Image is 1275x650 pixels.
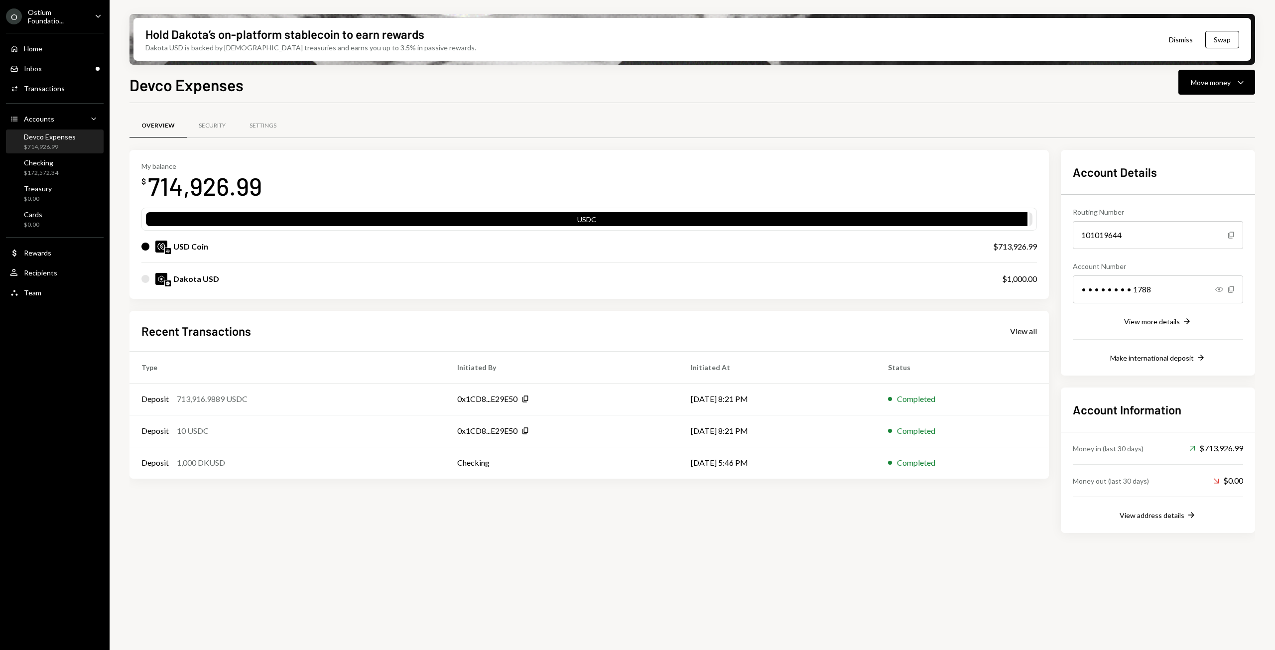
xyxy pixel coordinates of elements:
div: $ [141,176,146,186]
th: Initiated At [679,351,876,383]
img: DKUSD [155,273,167,285]
h1: Devco Expenses [129,75,244,95]
div: Make international deposit [1110,354,1194,362]
div: Home [24,44,42,53]
div: 10 USDC [177,425,209,437]
div: Ostium Foundatio... [28,8,87,25]
div: Money in (last 30 days) [1073,443,1144,454]
th: Initiated By [445,351,679,383]
a: Transactions [6,79,104,97]
div: Accounts [24,115,54,123]
button: Dismiss [1156,28,1205,51]
a: Rewards [6,244,104,261]
div: Completed [897,425,935,437]
div: Checking [24,158,58,167]
a: Settings [238,113,288,138]
div: Inbox [24,64,42,73]
button: View more details [1124,316,1192,327]
div: USD Coin [173,241,208,253]
div: My balance [141,162,262,170]
img: base-mainnet [165,280,171,286]
div: $172,572.34 [24,169,58,177]
td: Checking [445,447,679,479]
th: Status [876,351,1049,383]
div: O [6,8,22,24]
td: [DATE] 5:46 PM [679,447,876,479]
div: $0.00 [24,195,52,203]
div: Security [199,122,226,130]
a: Overview [129,113,187,138]
div: 0x1CD8...E29E50 [457,393,517,405]
div: Deposit [141,393,169,405]
a: Accounts [6,110,104,128]
div: 101019644 [1073,221,1243,249]
div: $713,926.99 [993,241,1037,253]
div: Transactions [24,84,65,93]
div: Completed [897,457,935,469]
button: Swap [1205,31,1239,48]
div: Team [24,288,41,297]
div: Dakota USD [173,273,219,285]
div: Settings [250,122,276,130]
h2: Recent Transactions [141,323,251,339]
button: View address details [1120,510,1196,521]
a: Devco Expenses$714,926.99 [6,130,104,153]
a: Cards$0.00 [6,207,104,231]
div: 713,916.9889 USDC [177,393,248,405]
button: Make international deposit [1110,353,1206,364]
div: $0.00 [24,221,42,229]
div: View more details [1124,317,1180,326]
img: USDC [155,241,167,253]
a: Inbox [6,59,104,77]
div: Routing Number [1073,207,1243,217]
div: Dakota USD is backed by [DEMOGRAPHIC_DATA] treasuries and earns you up to 3.5% in passive rewards. [145,42,476,53]
div: $714,926.99 [24,143,76,151]
a: View all [1010,325,1037,336]
div: • • • • • • • • 1788 [1073,275,1243,303]
div: Overview [141,122,175,130]
div: View address details [1120,511,1184,520]
div: Money out (last 30 days) [1073,476,1149,486]
div: $1,000.00 [1002,273,1037,285]
div: $0.00 [1213,475,1243,487]
h2: Account Information [1073,401,1243,418]
td: [DATE] 8:21 PM [679,415,876,447]
a: Recipients [6,263,104,281]
div: Deposit [141,457,169,469]
button: Move money [1178,70,1255,95]
div: Deposit [141,425,169,437]
div: USDC [146,214,1027,228]
div: Account Number [1073,261,1243,271]
td: [DATE] 8:21 PM [679,383,876,415]
div: Devco Expenses [24,132,76,141]
div: Rewards [24,249,51,257]
a: Team [6,283,104,301]
div: Cards [24,210,42,219]
div: 714,926.99 [148,170,262,202]
a: Treasury$0.00 [6,181,104,205]
div: Treasury [24,184,52,193]
a: Home [6,39,104,57]
a: Security [187,113,238,138]
div: View all [1010,326,1037,336]
div: Completed [897,393,935,405]
h2: Account Details [1073,164,1243,180]
img: arbitrum-mainnet [165,248,171,254]
div: 1,000 DKUSD [177,457,225,469]
a: Checking$172,572.34 [6,155,104,179]
div: Recipients [24,268,57,277]
div: $713,926.99 [1189,442,1243,454]
div: Move money [1191,77,1231,88]
div: Hold Dakota’s on-platform stablecoin to earn rewards [145,26,424,42]
th: Type [129,351,445,383]
div: 0x1CD8...E29E50 [457,425,517,437]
